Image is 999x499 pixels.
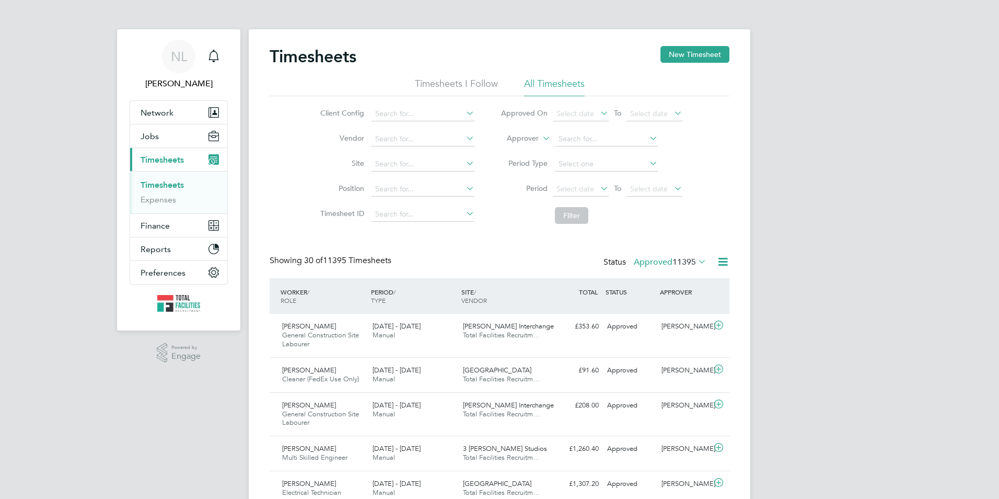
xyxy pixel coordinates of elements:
div: Approved [603,440,657,458]
label: Period [501,184,548,193]
button: Filter [555,207,588,224]
span: Cleaner (FedEx Use Only) [282,375,359,383]
span: Reports [141,244,171,254]
li: All Timesheets [524,77,585,96]
span: / [307,288,309,296]
label: Site [317,158,364,168]
span: To [611,106,624,120]
nav: Main navigation [117,29,240,331]
label: Position [317,184,364,193]
span: [DATE] - [DATE] [373,479,421,488]
span: Manual [373,453,395,462]
button: Timesheets [130,148,227,171]
span: [DATE] - [DATE] [373,401,421,410]
span: Finance [141,221,170,231]
span: Powered by [171,343,201,352]
span: TYPE [371,296,386,304]
span: General Construction Site Labourer [282,410,359,427]
span: 30 of [304,255,323,266]
span: Total Facilities Recruitm… [463,331,540,339]
span: / [393,288,396,296]
button: Network [130,101,227,124]
span: Total Facilities Recruitm… [463,488,540,497]
span: [PERSON_NAME] [282,366,336,375]
label: Approved [634,257,706,267]
div: APPROVER [657,282,712,301]
button: Preferences [130,261,227,284]
span: / [474,288,476,296]
span: To [611,182,624,195]
label: Vendor [317,133,364,143]
span: [DATE] - [DATE] [373,366,421,375]
div: Showing [270,255,393,266]
span: 11395 Timesheets [304,255,391,266]
label: Timesheet ID [317,209,364,218]
input: Search for... [555,132,658,146]
span: General Construction Site Labourer [282,331,359,348]
span: [DATE] - [DATE] [373,322,421,331]
div: WORKER [278,282,368,310]
div: £1,307.20 [549,475,603,493]
span: Jobs [141,131,159,141]
a: Go to home page [130,295,228,312]
a: Timesheets [141,180,184,190]
div: [PERSON_NAME] [657,440,712,458]
a: Powered byEngage [157,343,201,363]
span: [DATE] - [DATE] [373,444,421,453]
span: Network [141,108,173,118]
input: Search for... [371,132,474,146]
button: New Timesheet [660,46,729,63]
label: Approved On [501,108,548,118]
div: Approved [603,397,657,414]
span: Select date [556,184,594,194]
div: Timesheets [130,171,227,213]
input: Search for... [371,207,474,222]
span: NL [171,50,187,63]
span: [PERSON_NAME] [282,479,336,488]
div: Status [603,255,708,270]
div: £91.60 [549,362,603,379]
input: Search for... [371,157,474,172]
span: Select date [630,109,668,118]
span: [PERSON_NAME] [282,444,336,453]
h2: Timesheets [270,46,356,67]
span: 3 [PERSON_NAME] Studios [463,444,547,453]
span: [PERSON_NAME] Interchange [463,401,554,410]
span: VENDOR [461,296,487,304]
li: Timesheets I Follow [415,77,498,96]
span: [GEOGRAPHIC_DATA] [463,366,531,375]
span: [GEOGRAPHIC_DATA] [463,479,531,488]
div: Approved [603,318,657,335]
span: TOTAL [579,288,598,296]
span: Total Facilities Recruitm… [463,453,540,462]
div: [PERSON_NAME] [657,397,712,414]
span: Total Facilities Recruitm… [463,410,540,418]
label: Approver [492,133,539,144]
div: [PERSON_NAME] [657,318,712,335]
span: Engage [171,352,201,361]
span: Electrical Technician [282,488,341,497]
div: £208.00 [549,397,603,414]
div: £1,260.40 [549,440,603,458]
span: Manual [373,410,395,418]
div: PERIOD [368,282,459,310]
a: NL[PERSON_NAME] [130,40,228,90]
div: £353.60 [549,318,603,335]
span: Select date [556,109,594,118]
button: Jobs [130,124,227,148]
span: Nicola Lawrence [130,77,228,90]
label: Client Config [317,108,364,118]
span: Preferences [141,268,185,278]
div: STATUS [603,282,657,301]
div: [PERSON_NAME] [657,362,712,379]
div: Approved [603,362,657,379]
span: Select date [630,184,668,194]
div: SITE [459,282,549,310]
span: Multi Skilled Engineer [282,453,347,462]
span: ROLE [281,296,296,304]
div: Approved [603,475,657,493]
img: tfrecruitment-logo-retina.png [157,295,200,312]
span: Timesheets [141,155,184,165]
span: Manual [373,375,395,383]
input: Search for... [371,107,474,121]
